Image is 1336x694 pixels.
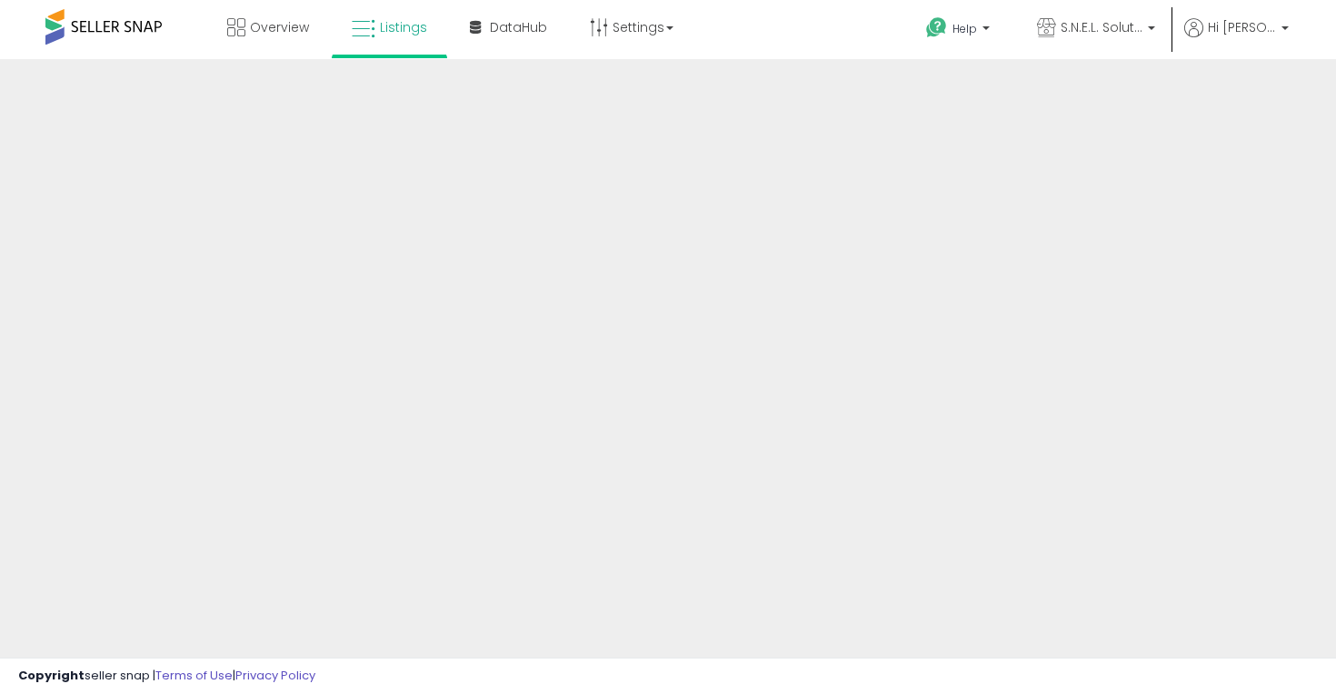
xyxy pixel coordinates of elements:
[490,18,547,36] span: DataHub
[18,667,85,684] strong: Copyright
[250,18,309,36] span: Overview
[1184,18,1289,59] a: Hi [PERSON_NAME]
[18,668,315,685] div: seller snap | |
[1208,18,1276,36] span: Hi [PERSON_NAME]
[155,667,233,684] a: Terms of Use
[235,667,315,684] a: Privacy Policy
[925,16,948,39] i: Get Help
[912,3,1008,59] a: Help
[1061,18,1142,36] span: S.N.E.L. Solutions
[380,18,427,36] span: Listings
[952,21,977,36] span: Help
